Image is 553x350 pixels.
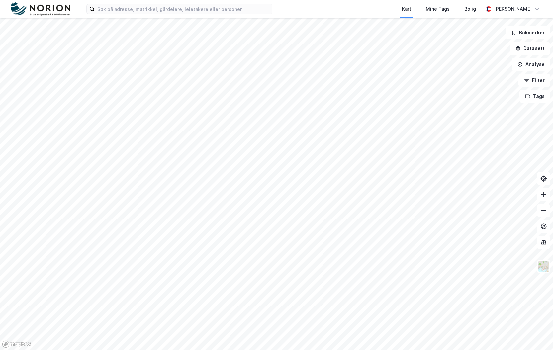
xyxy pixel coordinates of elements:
input: Søk på adresse, matrikkel, gårdeiere, leietakere eller personer [95,4,272,14]
div: Kart [402,5,411,13]
div: Bolig [464,5,476,13]
div: [PERSON_NAME] [494,5,532,13]
img: norion-logo.80e7a08dc31c2e691866.png [11,2,70,16]
div: Mine Tags [426,5,450,13]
